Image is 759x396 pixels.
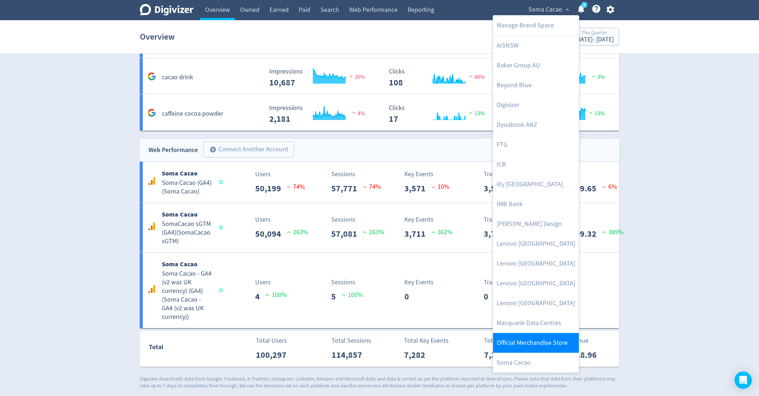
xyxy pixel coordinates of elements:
[493,313,579,333] a: Macquarie Data Centres
[493,254,579,273] a: Lenovo [GEOGRAPHIC_DATA]
[493,333,579,353] a: Official Merchandise Store
[493,15,579,35] a: Manage Brand Space
[493,36,579,55] a: AISNSW
[493,135,579,155] a: FTG
[493,174,579,194] a: illy [GEOGRAPHIC_DATA]
[734,371,752,389] div: Open Intercom Messenger
[493,214,579,234] a: [PERSON_NAME] Design
[493,155,579,174] a: ICB
[493,95,579,115] a: Digivizer
[493,234,579,254] a: Lenovo [GEOGRAPHIC_DATA]
[493,353,579,373] a: Soma Cacao
[493,194,579,214] a: IMB Bank
[493,293,579,313] a: Lenovo [GEOGRAPHIC_DATA]
[493,115,579,135] a: Dynabook ANZ
[493,273,579,293] a: Lenovo [GEOGRAPHIC_DATA]
[493,75,579,95] a: Beyond Blue
[493,55,579,75] a: Baker Group AU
